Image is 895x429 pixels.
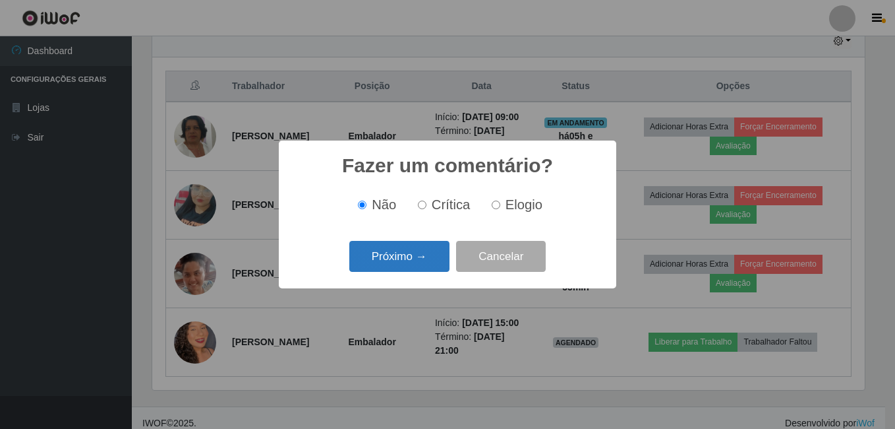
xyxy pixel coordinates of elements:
[432,197,471,212] span: Crítica
[418,201,426,209] input: Crítica
[372,197,396,212] span: Não
[505,197,542,212] span: Elogio
[349,241,449,272] button: Próximo →
[342,154,553,178] h2: Fazer um comentário?
[358,201,366,209] input: Não
[492,201,500,209] input: Elogio
[456,241,546,272] button: Cancelar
